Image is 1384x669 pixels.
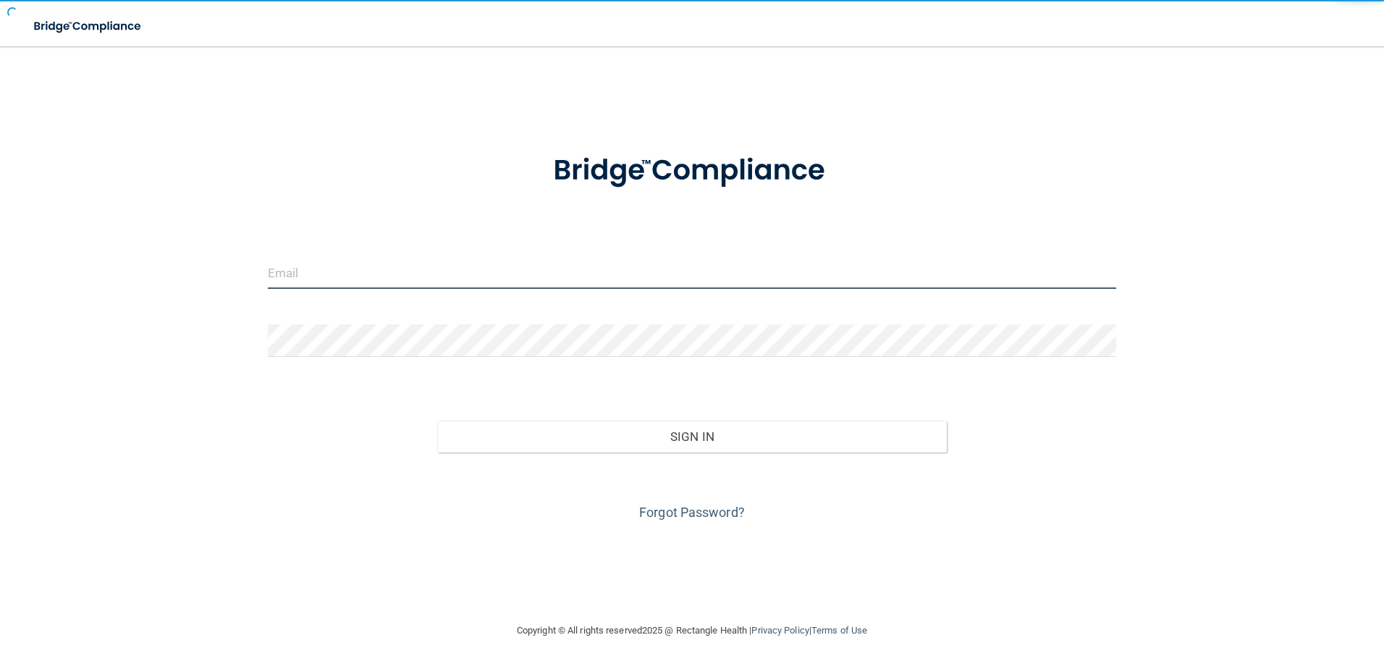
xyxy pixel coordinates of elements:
button: Sign In [437,421,947,453]
a: Terms of Use [811,625,867,636]
img: bridge_compliance_login_screen.278c3ca4.svg [22,12,155,41]
a: Privacy Policy [751,625,809,636]
input: Email [268,256,1117,289]
a: Forgot Password? [639,505,745,520]
div: Copyright © All rights reserved 2025 @ Rectangle Health | | [428,607,956,654]
img: bridge_compliance_login_screen.278c3ca4.svg [523,133,861,209]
